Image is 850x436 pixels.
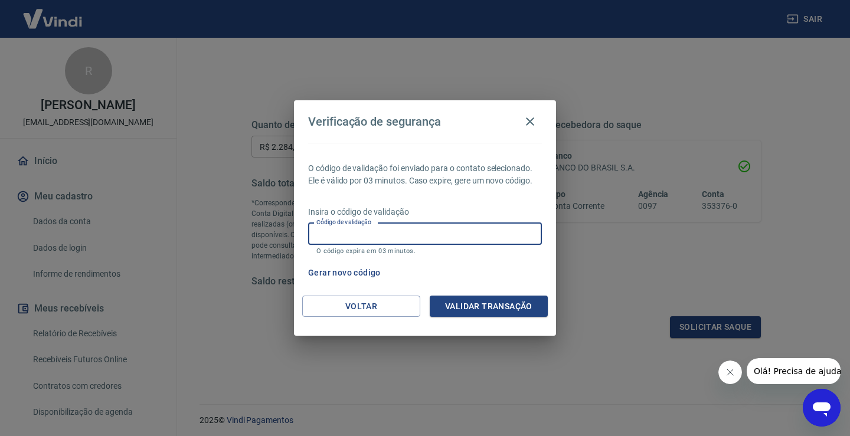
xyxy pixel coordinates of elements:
[303,262,385,284] button: Gerar novo código
[718,360,742,384] iframe: Fechar mensagem
[308,114,441,129] h4: Verificação de segurança
[7,8,99,18] span: Olá! Precisa de ajuda?
[302,296,420,317] button: Voltar
[747,358,841,384] iframe: Mensagem da empresa
[308,206,542,218] p: Insira o código de validação
[316,218,371,227] label: Código de validação
[803,389,841,427] iframe: Botão para abrir a janela de mensagens
[316,247,534,255] p: O código expira em 03 minutos.
[430,296,548,317] button: Validar transação
[308,162,542,187] p: O código de validação foi enviado para o contato selecionado. Ele é válido por 03 minutos. Caso e...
